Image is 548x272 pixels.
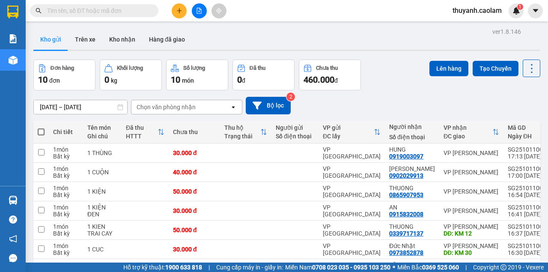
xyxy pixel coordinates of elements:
div: 0339717137 [389,230,423,237]
sup: 2 [286,93,295,101]
div: 1 món [53,223,79,230]
span: Hỗ trợ kỹ thuật: [123,263,202,272]
div: 30.000 đ [173,207,216,214]
div: Đã thu [126,124,158,131]
span: | [465,263,467,272]
div: ĐC lấy [323,133,374,140]
div: 30.000 đ [173,149,216,156]
img: warehouse-icon [9,196,18,205]
div: VP [GEOGRAPHIC_DATA] [323,242,381,256]
img: logo-vxr [7,6,18,18]
div: Tên món [87,124,117,131]
div: Ngày ĐH [508,133,543,140]
svg: open [230,104,237,111]
strong: 0708 023 035 - 0935 103 250 [312,264,390,271]
div: 30.000 đ [173,246,216,253]
span: 10 [38,75,48,85]
span: kg [111,77,117,84]
span: 460.000 [304,75,334,85]
span: 0 [104,75,109,85]
div: DĐ: KM 12 [444,230,499,237]
div: 0902029913 [389,172,423,179]
div: Chọn văn phòng nhận [137,103,196,111]
button: Khối lượng0kg [100,60,162,90]
div: Bất kỳ [53,211,79,218]
span: question-circle [9,215,17,224]
button: Trên xe [68,29,102,50]
div: 50.000 đ [173,227,216,233]
button: Đơn hàng10đơn [33,60,95,90]
div: VP [PERSON_NAME] [444,188,499,195]
div: 1 KIỆN ĐEN [87,204,117,218]
strong: 0369 525 060 [422,264,459,271]
th: Toggle SortBy [220,121,271,143]
div: Bất kỳ [53,153,79,160]
span: search [36,8,42,14]
div: VP [GEOGRAPHIC_DATA] [323,185,381,198]
div: Số điện thoại [389,134,435,140]
div: VP [GEOGRAPHIC_DATA] [323,165,381,179]
button: Bộ lọc [246,97,291,114]
div: Bất kỳ [53,249,79,256]
div: 1 món [53,204,79,211]
div: HUNG [389,146,435,153]
span: đ [242,77,245,84]
div: Đức Nhật [389,242,435,249]
div: Chi tiết [53,129,79,135]
div: Khối lượng [117,65,143,71]
div: VP [PERSON_NAME] [444,169,499,176]
div: AN [389,204,435,211]
div: VP [PERSON_NAME] [444,207,499,214]
button: caret-down [528,3,543,18]
div: Thu hộ [224,124,260,131]
span: Cung cấp máy in - giấy in: [216,263,283,272]
div: 0973852878 [389,249,423,256]
div: Người nhận [389,123,435,130]
button: Hàng đã giao [142,29,192,50]
div: 1 THÙNG [87,149,117,156]
div: VP [PERSON_NAME] [444,149,499,156]
div: Bất kỳ [53,191,79,198]
button: aim [211,3,226,18]
th: Toggle SortBy [319,121,385,143]
div: Ghi chú [87,133,117,140]
div: Bất kỳ [53,172,79,179]
div: HTTT [126,133,158,140]
div: Trạng thái [224,133,260,140]
div: 1 món [53,185,79,191]
span: Miền Nam [285,263,390,272]
span: notification [9,235,17,243]
div: 1 CUC [87,246,117,253]
div: 1 món [53,146,79,153]
span: đ [334,77,338,84]
button: Kho nhận [102,29,142,50]
span: đơn [49,77,60,84]
img: icon-new-feature [512,7,520,15]
div: VP gửi [323,124,374,131]
div: VP [GEOGRAPHIC_DATA] [323,146,381,160]
button: Số lượng10món [166,60,228,90]
span: Miền Bắc [397,263,459,272]
div: 50.000 đ [173,188,216,195]
input: Tìm tên, số ĐT hoặc mã đơn [47,6,148,15]
div: VP [PERSON_NAME] [444,262,499,269]
span: thuyanh.caolam [446,5,509,16]
div: 1 KIEN TRAI CAY [87,223,117,237]
div: THUONG [389,185,435,191]
span: ⚪️ [393,266,395,269]
div: 0915832008 [389,211,423,218]
button: Tạo Chuyến [473,61,518,76]
button: Kho gửi [33,29,68,50]
div: Đã thu [250,65,265,71]
span: aim [216,8,222,14]
button: plus [172,3,187,18]
div: THUONG [389,223,435,230]
strong: 1900 633 818 [165,264,202,271]
div: 1 CUỘN [87,169,117,176]
div: Đơn hàng [51,65,74,71]
th: Toggle SortBy [122,121,169,143]
span: 1 [518,4,521,10]
button: file-add [192,3,207,18]
div: Người gửi [276,124,314,131]
span: món [182,77,194,84]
